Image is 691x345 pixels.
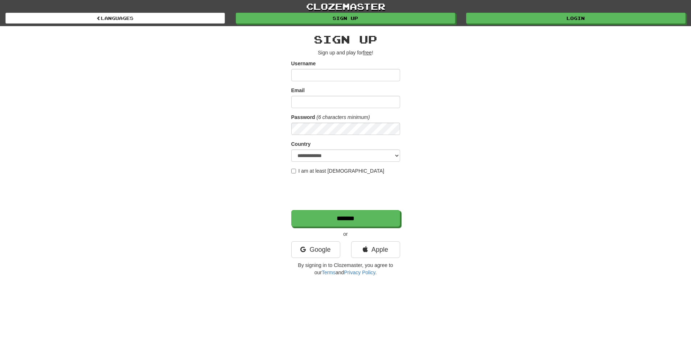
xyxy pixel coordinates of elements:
h2: Sign up [291,33,400,45]
p: Sign up and play for ! [291,49,400,56]
em: (6 characters minimum) [317,114,370,120]
label: Password [291,114,315,121]
label: Email [291,87,305,94]
u: free [363,50,372,56]
p: or [291,230,400,238]
a: Terms [322,270,336,275]
label: Username [291,60,316,67]
label: I am at least [DEMOGRAPHIC_DATA] [291,167,384,174]
label: Country [291,140,311,148]
input: I am at least [DEMOGRAPHIC_DATA] [291,169,296,173]
a: Languages [5,13,225,24]
a: Privacy Policy [344,270,375,275]
iframe: reCAPTCHA [291,178,402,206]
a: Apple [351,241,400,258]
a: Google [291,241,340,258]
a: Sign up [236,13,455,24]
p: By signing in to Clozemaster, you agree to our and . [291,262,400,276]
a: Login [466,13,686,24]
